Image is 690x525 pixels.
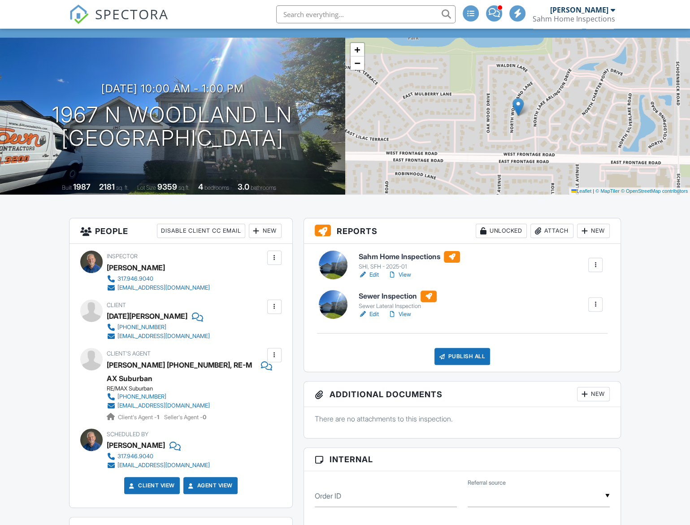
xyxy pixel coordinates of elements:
div: 317.946.9040 [117,275,153,282]
div: More [586,17,615,29]
div: New [577,224,610,238]
div: RE/MAX Suburban [107,385,272,392]
div: [PHONE_NUMBER] [117,324,166,331]
h6: Sewer Inspection [359,291,437,302]
a: [PHONE_NUMBER] [107,392,265,401]
a: Client View [127,481,175,490]
div: Disable Client CC Email [157,224,245,238]
span: sq.ft. [178,184,190,191]
span: Lot Size [137,184,156,191]
h3: People [69,218,292,244]
div: [PHONE_NUMBER] [117,393,166,400]
a: Sahm Home Inspections SHI, SFH - 2025-01 [359,251,460,271]
span: | [593,188,594,194]
div: 317.946.9040 [117,453,153,460]
a: View [388,310,411,319]
a: Zoom in [351,43,364,56]
span: bathrooms [251,184,276,191]
a: SPECTORA [69,12,169,31]
span: − [354,57,360,69]
div: [PERSON_NAME] [550,5,608,14]
span: sq. ft. [116,184,129,191]
strong: 1 [157,414,159,421]
a: © OpenStreetMap contributors [621,188,688,194]
div: [PERSON_NAME] [107,261,165,274]
span: + [354,44,360,55]
div: [EMAIL_ADDRESS][DOMAIN_NAME] [117,402,210,409]
div: 1987 [73,182,91,191]
div: [EMAIL_ADDRESS][DOMAIN_NAME] [117,284,210,291]
a: [EMAIL_ADDRESS][DOMAIN_NAME] [107,332,210,341]
h3: Additional Documents [304,382,621,407]
div: 3.0 [238,182,249,191]
div: Attach [530,224,573,238]
a: [PERSON_NAME] [PHONE_NUMBER], RE-MAX Suburban [107,358,256,385]
div: Sahm Home Inspections [533,14,615,23]
div: Sewer Lateral Inspection [359,303,437,310]
a: [PHONE_NUMBER] [107,323,210,332]
div: [PERSON_NAME] [107,438,165,452]
span: bedrooms [204,184,229,191]
h3: [DATE] 10:00 am - 1:00 pm [101,82,244,95]
a: Agent View [187,481,233,490]
h3: Internal [304,448,621,471]
a: [EMAIL_ADDRESS][DOMAIN_NAME] [107,283,210,292]
a: Leaflet [571,188,591,194]
label: Order ID [315,491,341,501]
img: Marker [512,98,524,116]
span: Built [62,184,72,191]
h6: Sahm Home Inspections [359,251,460,263]
span: Client [107,302,126,308]
div: 2181 [99,182,115,191]
div: SHI, SFH - 2025-01 [359,263,460,270]
a: [EMAIL_ADDRESS][DOMAIN_NAME] [107,461,210,470]
div: [EMAIL_ADDRESS][DOMAIN_NAME] [117,462,210,469]
a: Sewer Inspection Sewer Lateral Inspection [359,291,437,310]
div: [DATE][PERSON_NAME] [107,309,187,323]
a: Edit [359,310,379,319]
div: 4 [198,182,203,191]
div: Client View [533,17,582,29]
p: There are no attachments to this inspection. [315,414,610,424]
span: Client's Agent [107,350,151,357]
strong: 0 [203,414,206,421]
a: Zoom out [351,56,364,70]
div: New [577,387,610,401]
span: Scheduled By [107,431,148,438]
a: Edit [359,270,379,279]
a: 317.946.9040 [107,274,210,283]
a: © MapTiler [595,188,620,194]
div: New [249,224,282,238]
a: 317.946.9040 [107,452,210,461]
span: Client's Agent - [118,414,161,421]
input: Search everything... [276,5,456,23]
div: Unlocked [476,224,527,238]
img: The Best Home Inspection Software - Spectora [69,4,89,24]
span: SPECTORA [95,4,169,23]
span: Inspector [107,253,138,260]
div: [EMAIL_ADDRESS][DOMAIN_NAME] [117,333,210,340]
h1: 1967 N Woodland Ln [GEOGRAPHIC_DATA] [52,103,293,151]
h3: Reports [304,218,621,244]
div: 9359 [157,182,177,191]
a: View [388,270,411,279]
a: [EMAIL_ADDRESS][DOMAIN_NAME] [107,401,265,410]
span: Seller's Agent - [164,414,206,421]
label: Referral source [468,479,506,487]
div: Publish All [434,348,490,365]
